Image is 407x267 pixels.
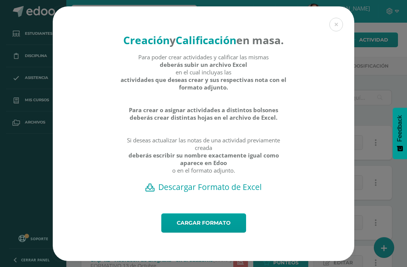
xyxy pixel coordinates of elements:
[123,33,170,47] strong: Creación
[329,18,343,31] button: Close (Esc)
[120,76,287,91] strong: actividades que deseas crear y sus respectivas nota con el formato adjunto.
[120,106,287,121] strong: Para crear o asignar actividades a distintos bolsones deberás crear distintas hojas en el archivo...
[393,108,407,159] button: Feedback - Mostrar encuesta
[120,151,287,167] strong: deberás escribir su nombre exactamente igual como aparece en Edoo
[66,182,341,192] a: Descargar Formato de Excel
[176,33,236,47] strong: Calificación
[160,61,247,68] strong: deberás subir un archivo Excel
[120,53,287,182] div: Para poder crear actividades y calificar las mismas en el cual incluyas las Si deseas actualizar ...
[396,115,403,142] span: Feedback
[120,33,287,47] h4: en masa.
[170,33,176,47] strong: y
[161,213,246,233] a: Cargar formato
